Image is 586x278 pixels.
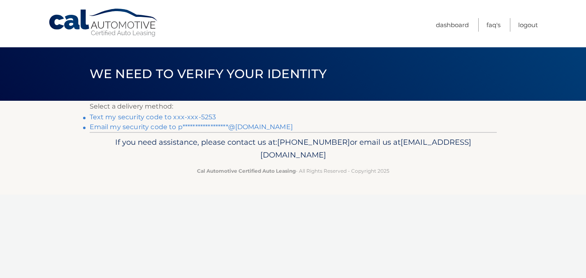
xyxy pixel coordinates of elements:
[518,18,538,32] a: Logout
[197,168,296,174] strong: Cal Automotive Certified Auto Leasing
[90,101,497,112] p: Select a delivery method:
[90,66,327,81] span: We need to verify your identity
[90,113,216,121] a: Text my security code to xxx-xxx-5253
[436,18,469,32] a: Dashboard
[95,136,491,162] p: If you need assistance, please contact us at: or email us at
[48,8,159,37] a: Cal Automotive
[95,167,491,175] p: - All Rights Reserved - Copyright 2025
[277,137,350,147] span: [PHONE_NUMBER]
[486,18,500,32] a: FAQ's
